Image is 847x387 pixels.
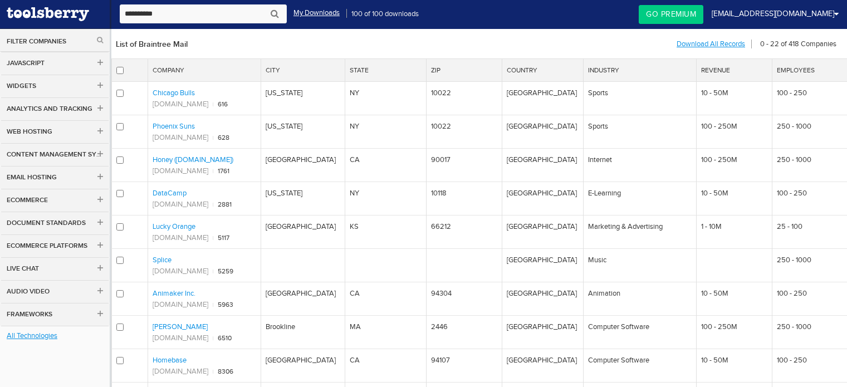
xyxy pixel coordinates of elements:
a: [EMAIL_ADDRESS][DOMAIN_NAME] [712,6,839,22]
td: [GEOGRAPHIC_DATA] [502,215,583,249]
td: [GEOGRAPHIC_DATA] [261,282,345,316]
span: Alexa Rank [218,366,233,376]
a: [DOMAIN_NAME] [153,334,208,342]
td: [GEOGRAPHIC_DATA] [502,349,583,383]
a: Download All Records [676,37,746,51]
td: 100 - 250 [772,82,847,115]
td: NY [345,115,426,149]
td: 10 - 50M [697,182,772,215]
a: [DOMAIN_NAME] [153,367,208,375]
td: Computer Software [583,316,696,349]
span: ι [212,366,214,376]
a: Chicago Bulls [153,89,195,97]
td: 100 - 250M [697,115,772,149]
a: Go Premium [639,5,703,24]
img: Toolsberry [7,7,89,21]
span: Alexa Rank [218,166,229,176]
span: Alexa Rank [218,233,229,243]
td: Animation [583,282,696,316]
span: Alexa Rank [218,300,233,310]
a: [DOMAIN_NAME] [153,300,208,308]
td: CA [345,282,426,316]
span: Alexa Rank [218,333,232,343]
th: Company [148,59,261,82]
td: 10118 [427,182,502,215]
td: CA [345,149,426,182]
td: [US_STATE] [261,182,345,215]
a: My Downloads [293,8,340,18]
td: 94304 [427,282,502,316]
span: Alexa Rank [218,199,232,209]
td: [US_STATE] [261,82,345,115]
td: 10 - 50M [697,82,772,115]
span: Alexa Rank [218,133,229,143]
td: 250 - 1000 [772,115,847,149]
span: ι [212,333,214,343]
td: 10022 [427,82,502,115]
a: [DOMAIN_NAME] [153,133,208,141]
div: 0 - 22 of 418 Companies [757,29,839,50]
td: 10022 [427,115,502,149]
th: Employees [772,59,847,82]
td: Computer Software [583,349,696,383]
span: List of Braintree Mail [116,40,188,49]
td: Sports [583,82,696,115]
td: 250 - 1000 [772,249,847,282]
span: ι [212,199,214,209]
td: MA [345,316,426,349]
td: Sports [583,115,696,149]
span: 100 of 100 downloads [351,7,419,19]
td: [GEOGRAPHIC_DATA] [502,149,583,182]
td: 100 - 250 [772,282,847,316]
td: 100 - 250M [697,149,772,182]
span: Alexa Rank [218,99,228,109]
button: Filter Companies [7,37,103,46]
a: Homebase [153,356,187,364]
a: Animaker Inc. [153,289,195,297]
th: Checkmark Box [112,59,148,82]
th: Country [502,59,583,82]
span: ι [212,300,214,310]
a: [DOMAIN_NAME] [153,233,208,242]
a: Phoenix Suns [153,122,195,130]
td: [US_STATE] [261,115,345,149]
td: Marketing & Advertising [583,215,696,249]
td: 25 - 100 [772,215,847,249]
th: Revenue [697,59,772,82]
td: Brookline [261,316,345,349]
span: ι [212,133,214,143]
td: E-Learning [583,182,696,215]
td: [GEOGRAPHIC_DATA] [502,115,583,149]
a: Honey ([DOMAIN_NAME]) [153,155,233,164]
td: NY [345,182,426,215]
td: [GEOGRAPHIC_DATA] [502,249,583,282]
td: [GEOGRAPHIC_DATA] [502,282,583,316]
td: 2446 [427,316,502,349]
td: 94107 [427,349,502,383]
td: 250 - 1000 [772,316,847,349]
span: ι [212,233,214,243]
td: Music [583,249,696,282]
a: [DOMAIN_NAME] [153,100,208,108]
td: 1 - 10M [697,215,772,249]
th: City [261,59,345,82]
td: [GEOGRAPHIC_DATA] [502,82,583,115]
td: 66212 [427,215,502,249]
td: [GEOGRAPHIC_DATA] [261,349,345,383]
td: 100 - 250 [772,349,847,383]
th: State [345,59,426,82]
td: [GEOGRAPHIC_DATA] [502,316,583,349]
a: [DOMAIN_NAME] [153,200,208,208]
td: Internet [583,149,696,182]
a: [PERSON_NAME] [153,322,208,331]
td: 100 - 250M [697,316,772,349]
td: KS [345,215,426,249]
span: ι [212,99,214,109]
a: [DOMAIN_NAME] [153,166,208,175]
a: Lucky Orange [153,222,195,231]
td: 10 - 50M [697,282,772,316]
td: NY [345,82,426,115]
th: Industry [583,59,696,82]
th: Zip [427,59,502,82]
td: 100 - 250 [772,182,847,215]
